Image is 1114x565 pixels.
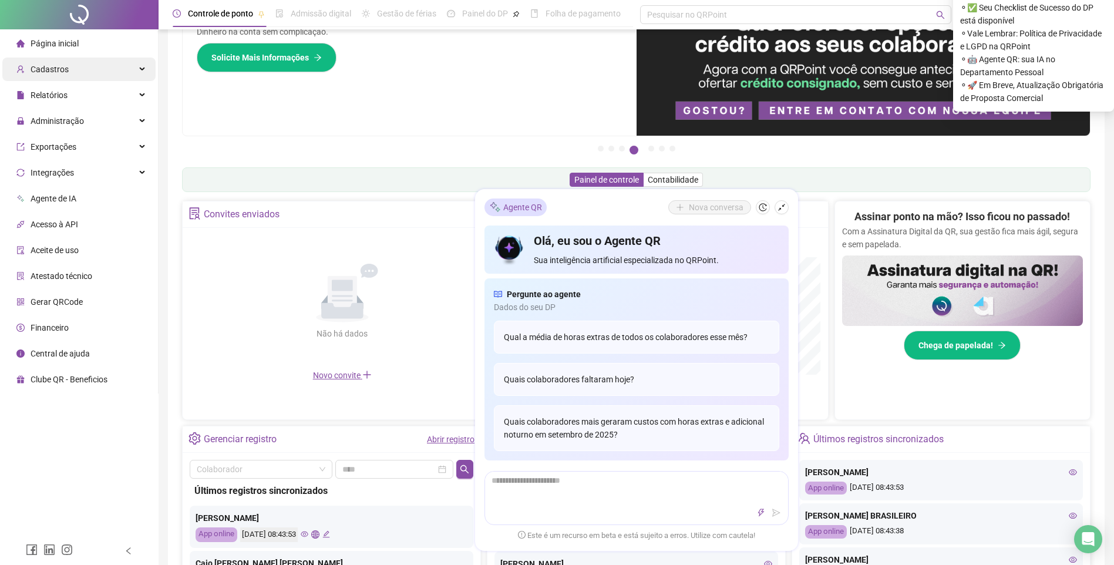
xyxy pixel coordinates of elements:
[31,323,69,332] span: Financeiro
[960,27,1107,53] span: ⚬ Vale Lembrar: Política de Privacidade e LGPD na QRPoint
[362,9,370,18] span: sun
[16,349,25,358] span: info-circle
[16,117,25,125] span: lock
[31,297,83,307] span: Gerar QRCode
[648,146,654,152] button: 5
[534,254,779,267] span: Sua inteligência artificial especializada no QRPoint.
[16,169,25,177] span: sync
[598,146,604,152] button: 1
[173,9,181,18] span: clock-circle
[1069,468,1077,476] span: eye
[936,11,945,19] span: search
[534,233,779,249] h4: Olá, eu sou o Agente QR
[124,547,133,555] span: left
[16,220,25,228] span: api
[759,203,767,211] span: history
[769,506,783,520] button: send
[31,39,79,48] span: Página inicial
[1069,556,1077,564] span: eye
[194,483,469,498] div: Últimos registros sincronizados
[275,9,284,18] span: file-done
[530,9,539,18] span: book
[311,530,319,538] span: global
[462,9,508,18] span: Painel do DP
[805,525,847,539] div: App online
[494,233,525,267] img: icon
[494,321,779,354] div: Qual a média de horas extras de todos os colaboradores esse mês?
[26,544,38,556] span: facebook
[362,370,372,379] span: plus
[669,146,675,152] button: 7
[16,324,25,332] span: dollar
[16,39,25,48] span: home
[288,327,396,340] div: Não há dados
[31,349,90,358] span: Central de ajuda
[494,301,779,314] span: Dados do seu DP
[918,339,993,352] span: Chega de papelada!
[16,375,25,384] span: gift
[484,199,547,216] div: Agente QR
[574,175,639,184] span: Painel de controle
[460,465,469,474] span: search
[518,530,755,542] span: Este é um recurso em beta e está sujeito a erros. Utilize com cautela!
[301,530,308,538] span: eye
[757,509,765,517] span: thunderbolt
[16,272,25,280] span: solution
[798,432,810,445] span: team
[507,288,581,301] span: Pergunte ao agente
[518,531,526,539] span: exclamation-circle
[31,168,74,177] span: Integrações
[494,405,779,451] div: Quais colaboradores mais geraram custos com horas extras e adicional noturno em setembro de 2025?
[291,9,351,18] span: Admissão digital
[494,363,779,396] div: Quais colaboradores faltaram hoje?
[842,225,1083,251] p: Com a Assinatura Digital da QR, sua gestão fica mais ágil, segura e sem papelada.
[608,146,614,152] button: 2
[754,506,768,520] button: thunderbolt
[960,1,1107,27] span: ⚬ ✅ Seu Checklist de Sucesso do DP está disponível
[805,525,1077,539] div: [DATE] 08:43:38
[489,201,501,213] img: sparkle-icon.fc2bf0ac1784a2077858766a79e2daf3.svg
[314,53,322,62] span: arrow-right
[189,207,201,220] span: solution
[648,175,698,184] span: Contabilidade
[630,146,638,154] button: 4
[31,245,79,255] span: Aceite de uso
[258,11,265,18] span: pushpin
[1074,525,1102,553] div: Open Intercom Messenger
[43,544,55,556] span: linkedin
[197,43,336,72] button: Solicite Mais Informações
[16,65,25,73] span: user-add
[16,91,25,99] span: file
[805,482,847,495] div: App online
[842,255,1083,326] img: banner%2F02c71560-61a6-44d4-94b9-c8ab97240462.png
[513,11,520,18] span: pushpin
[61,544,73,556] span: instagram
[659,146,665,152] button: 6
[196,512,467,524] div: [PERSON_NAME]
[31,65,69,74] span: Cadastros
[805,509,1077,522] div: [PERSON_NAME] BRASILEIRO
[31,194,76,203] span: Agente de IA
[211,51,309,64] span: Solicite Mais Informações
[904,331,1021,360] button: Chega de papelada!
[240,527,298,542] div: [DATE] 08:43:53
[805,466,1077,479] div: [PERSON_NAME]
[189,432,201,445] span: setting
[960,79,1107,105] span: ⚬ 🚀 Em Breve, Atualização Obrigatória de Proposta Comercial
[447,9,455,18] span: dashboard
[494,288,502,301] span: read
[197,25,622,38] p: Dinheiro na conta sem complicação.
[31,375,107,384] span: Clube QR - Beneficios
[668,200,751,214] button: Nova conversa
[16,246,25,254] span: audit
[377,9,436,18] span: Gestão de férias
[546,9,621,18] span: Folha de pagamento
[31,90,68,100] span: Relatórios
[960,53,1107,79] span: ⚬ 🤖 Agente QR: sua IA no Departamento Pessoal
[1069,512,1077,520] span: eye
[196,527,237,542] div: App online
[998,341,1006,349] span: arrow-right
[31,116,84,126] span: Administração
[427,435,474,444] a: Abrir registro
[16,143,25,151] span: export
